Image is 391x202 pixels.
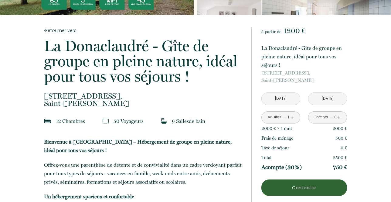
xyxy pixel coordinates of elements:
p: Total [261,154,271,161]
div: 1 [287,114,290,120]
p: Saint-[PERSON_NAME] [261,69,347,84]
input: Arrivée [262,93,300,105]
p: 0 € [341,144,347,151]
p: Taxe de séjour [261,144,289,151]
p: La Donaclaudré - Gîte de groupe en pleine nature, idéal pour tous vos séjours ! [261,44,347,69]
p: Offrez-vous une parenthèse de détente et de convivialité dans un cadre verdoyant parfait pour tou... [44,161,243,186]
input: Départ [308,93,347,105]
a: + [337,113,341,122]
a: + [290,113,294,122]
p: 12 Chambre [56,117,85,125]
span: s [141,118,144,124]
span: s [83,118,85,124]
strong: Un hébergement spacieux et confortable [44,193,134,200]
div: Enfants [314,114,328,120]
span: [STREET_ADDRESS], [44,92,243,100]
p: Frais de ménage [261,134,293,142]
span: à partir de [261,29,281,34]
span: 1200 € [284,26,305,35]
a: Retourner vers [44,27,243,34]
p: Acompte (30%) [261,164,302,171]
span: [STREET_ADDRESS], [261,69,347,77]
p: 500 € [335,134,347,142]
p: La Donaclaudré - Gîte de groupe en pleine nature, idéal pour tous vos séjours ! [44,38,243,84]
p: 2000 € × 1 nuit [261,125,292,132]
p: 9 Salle de bain [172,117,205,125]
p: 2000 € [332,125,347,132]
button: Contacter [261,179,347,196]
p: 750 € [333,164,347,171]
a: - [330,113,333,122]
p: Contacter [263,184,345,191]
div: Adultes [268,114,281,120]
p: Saint-[PERSON_NAME] [44,92,243,107]
strong: Bienvenue à [GEOGRAPHIC_DATA] – Hébergement de groupe en pleine nature, idéal pour tous vos séjou... [44,139,232,153]
span: s [187,118,189,124]
div: 0 [334,114,337,120]
p: 2500 € [333,154,347,161]
p: 50 Voyageur [114,117,144,125]
a: - [283,113,287,122]
img: guests [103,118,109,124]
